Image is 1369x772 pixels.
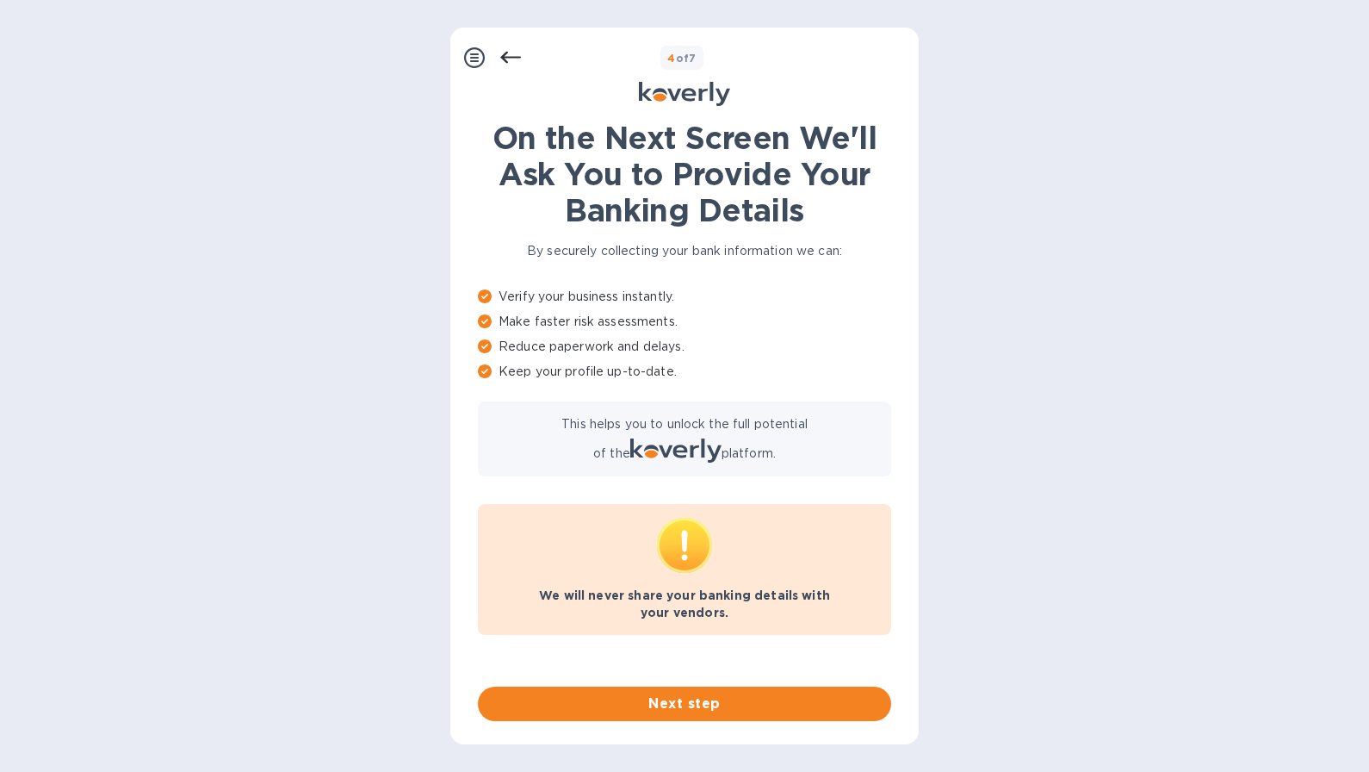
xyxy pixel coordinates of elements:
[492,694,877,714] span: Next step
[561,415,808,433] p: This helps you to unlock the full potential
[667,52,675,65] span: 4
[478,242,891,260] p: By securely collecting your bank information we can:
[593,439,776,463] p: of the platform.
[478,687,891,721] button: Next step
[478,338,891,356] p: Reduce paperwork and delays.
[478,288,891,306] p: Verify your business instantly.
[478,313,891,331] p: Make faster risk assessments.
[667,52,697,65] b: of 7
[492,587,877,621] p: We will never share your banking details with your vendors.
[478,120,891,228] h1: On the Next Screen We'll Ask You to Provide Your Banking Details
[478,363,891,381] p: Keep your profile up-to-date.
